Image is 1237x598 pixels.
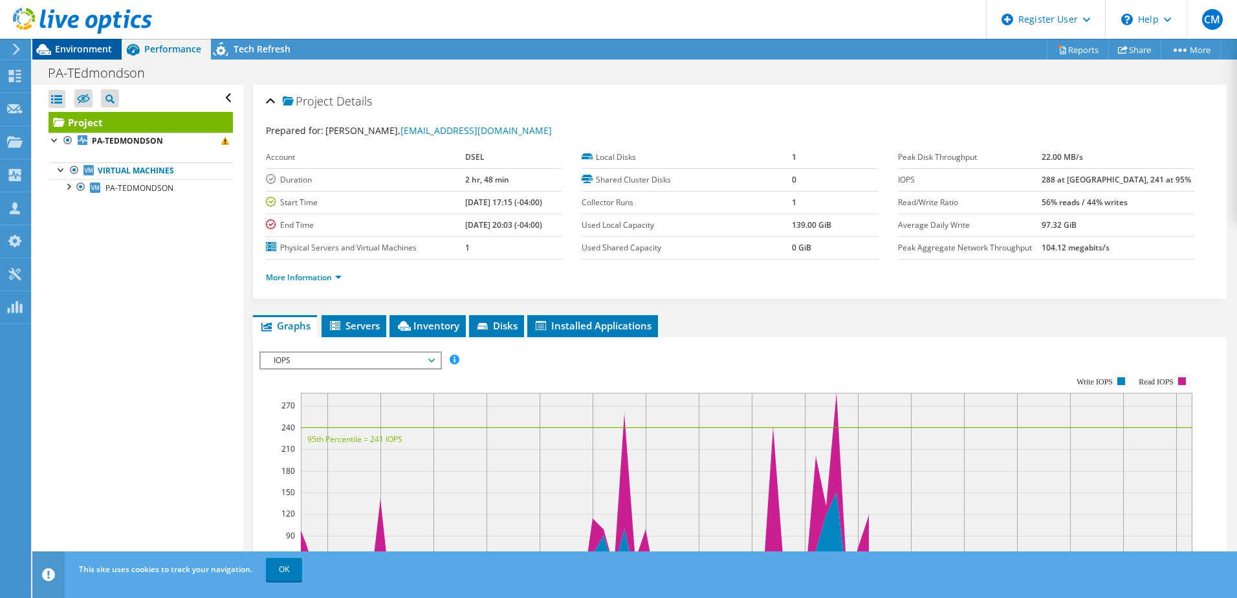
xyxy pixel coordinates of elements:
text: 210 [281,443,295,454]
b: 97.32 GiB [1042,219,1077,230]
b: 1 [465,242,470,253]
span: Details [336,93,372,109]
label: Peak Disk Throughput [898,151,1042,164]
b: [DATE] 20:03 (-04:00) [465,219,542,230]
span: PA-TEDMONDSON [105,183,173,194]
label: Prepared for: [266,124,323,137]
text: 150 [281,487,295,498]
span: Installed Applications [534,319,651,332]
text: 95th Percentile = 241 IOPS [307,434,402,445]
b: 56% reads / 44% writes [1042,197,1128,208]
a: OK [266,558,302,581]
a: Project [49,112,233,133]
label: Start Time [266,196,465,209]
a: Share [1108,39,1161,60]
b: 1 [792,197,796,208]
label: Collector Runs [582,196,792,209]
b: 104.12 megabits/s [1042,242,1110,253]
label: Average Daily Write [898,219,1042,232]
text: Read IOPS [1139,377,1174,386]
b: 2 hr, 48 min [465,174,509,185]
a: More [1161,39,1221,60]
span: CM [1202,9,1223,30]
label: Physical Servers and Virtual Machines [266,241,465,254]
b: 288 at [GEOGRAPHIC_DATA], 241 at 95% [1042,174,1191,185]
text: 180 [281,465,295,476]
a: More Information [266,272,342,283]
span: Servers [328,319,380,332]
label: Used Shared Capacity [582,241,792,254]
span: This site uses cookies to track your navigation. [79,564,252,575]
b: 139.00 GiB [792,219,831,230]
b: PA-TEDMONDSON [92,135,163,146]
span: Environment [55,43,112,55]
span: Disks [476,319,518,332]
label: IOPS [898,173,1042,186]
text: Write IOPS [1077,377,1113,386]
label: Shared Cluster Disks [582,173,792,186]
label: Local Disks [582,151,792,164]
span: Project [283,95,333,108]
span: [PERSON_NAME], [325,124,552,137]
label: Read/Write Ratio [898,196,1042,209]
h1: PA-TEdmondson [42,66,165,80]
a: PA-TEDMONDSON [49,179,233,196]
span: Performance [144,43,201,55]
text: 120 [281,508,295,519]
span: Inventory [396,319,459,332]
text: 240 [281,422,295,433]
text: 270 [281,400,295,411]
a: [EMAIL_ADDRESS][DOMAIN_NAME] [400,124,552,137]
svg: \n [1121,14,1133,25]
label: Account [266,151,465,164]
b: 1 [792,151,796,162]
a: PA-TEDMONDSON [49,133,233,149]
b: [DATE] 17:15 (-04:00) [465,197,542,208]
text: 90 [286,530,295,541]
a: Reports [1047,39,1109,60]
b: 22.00 MB/s [1042,151,1083,162]
label: Peak Aggregate Network Throughput [898,241,1042,254]
label: Used Local Capacity [582,219,792,232]
span: Graphs [259,319,311,332]
label: End Time [266,219,465,232]
span: IOPS [267,353,433,368]
b: 0 GiB [792,242,811,253]
span: Tech Refresh [234,43,290,55]
b: 0 [792,174,796,185]
label: Duration [266,173,465,186]
a: Virtual Machines [49,162,233,179]
b: DSEL [465,151,485,162]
